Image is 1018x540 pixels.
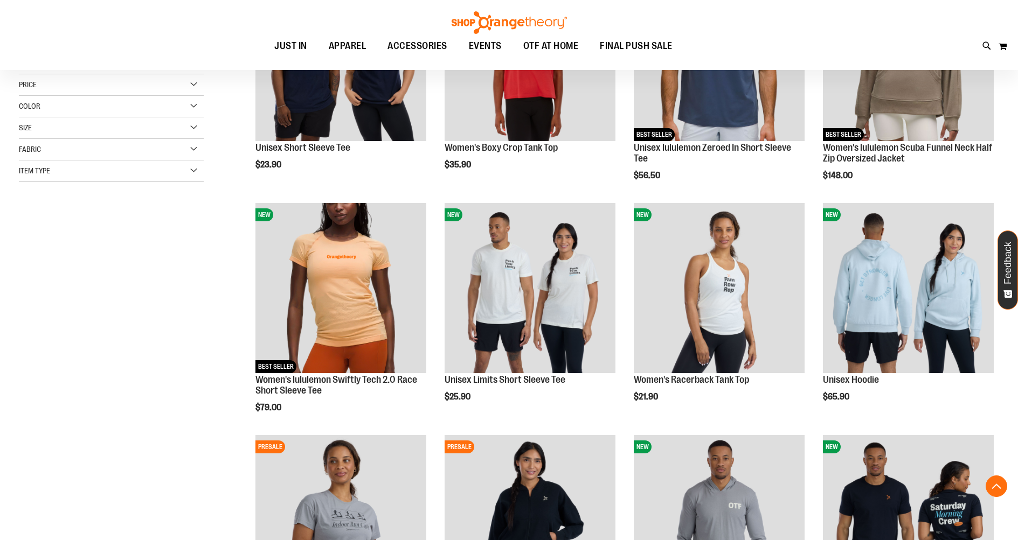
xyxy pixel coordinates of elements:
a: JUST IN [264,34,318,59]
a: Image of Unisex BB Limits TeeNEW [445,203,615,375]
a: Women's lululemon Swiftly Tech 2.0 Race Short Sleeve Tee [255,374,417,396]
span: Fabric [19,145,41,153]
img: Image of Unisex BB Limits Tee [445,203,615,374]
span: BEST SELLER [823,128,864,141]
span: $56.50 [634,171,662,180]
span: $79.00 [255,403,283,412]
span: BEST SELLER [255,360,296,373]
div: product [628,198,810,430]
div: product [818,198,999,430]
a: Image of Womens Racerback TankNEW [634,203,805,375]
a: Image of Unisex HoodieNEW [823,203,994,375]
span: $25.90 [445,392,472,402]
div: product [439,198,621,430]
span: ACCESSORIES [387,34,447,58]
a: EVENTS [458,34,513,59]
span: NEW [823,208,841,221]
span: NEW [634,208,652,221]
a: Unisex Limits Short Sleeve Tee [445,374,565,385]
a: Unisex lululemon Zeroed In Short Sleeve Tee [634,142,791,164]
span: $65.90 [823,392,851,402]
a: Women's Boxy Crop Tank Top [445,142,558,153]
a: OTF AT HOME [513,34,590,59]
a: Unisex Hoodie [823,374,879,385]
button: Back To Top [986,475,1007,497]
span: JUST IN [274,34,307,58]
img: Shop Orangetheory [450,11,569,34]
span: FINAL PUSH SALE [600,34,673,58]
span: NEW [255,208,273,221]
span: NEW [445,208,462,221]
a: Women's Racerback Tank Top [634,374,749,385]
span: PRESALE [255,440,285,453]
img: Women's lululemon Swiftly Tech 2.0 Race Short Sleeve Tee [255,203,426,374]
span: OTF AT HOME [523,34,579,58]
img: Image of Womens Racerback Tank [634,203,805,374]
span: EVENTS [469,34,502,58]
div: product [250,198,432,440]
span: $21.90 [634,392,660,402]
a: APPAREL [318,34,377,58]
span: Item Type [19,166,50,175]
img: Image of Unisex Hoodie [823,203,994,374]
a: Unisex Short Sleeve Tee [255,142,350,153]
a: ACCESSORIES [377,34,458,59]
span: $23.90 [255,160,283,170]
span: NEW [634,440,652,453]
span: Color [19,102,40,110]
span: NEW [823,440,841,453]
a: Women's lululemon Scuba Funnel Neck Half Zip Oversized Jacket [823,142,992,164]
span: BEST SELLER [634,128,675,141]
span: PRESALE [445,440,474,453]
button: Feedback - Show survey [998,230,1018,310]
span: APPAREL [329,34,366,58]
a: FINAL PUSH SALE [589,34,683,59]
a: Women's lululemon Swiftly Tech 2.0 Race Short Sleeve TeeNEWBEST SELLER [255,203,426,375]
span: Price [19,80,37,89]
span: $35.90 [445,160,473,170]
span: Feedback [1003,242,1013,284]
span: Size [19,123,32,132]
span: $148.00 [823,171,854,180]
